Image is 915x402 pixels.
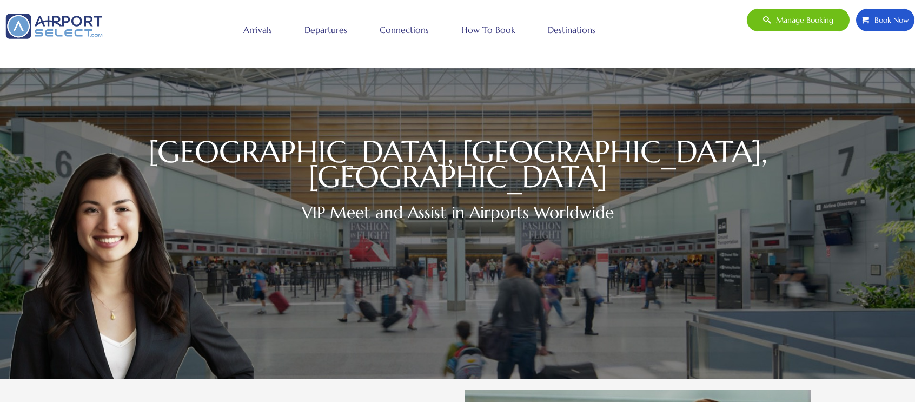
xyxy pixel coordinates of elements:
[771,9,833,31] span: Manage booking
[545,16,598,43] a: Destinations
[241,16,275,43] a: Arrivals
[377,16,432,43] a: Connections
[856,8,915,32] a: Book Now
[105,200,811,225] h2: VIP Meet and Assist in Airports Worldwide
[302,16,350,43] a: Departures
[869,9,909,31] span: Book Now
[105,140,811,189] h1: [GEOGRAPHIC_DATA], [GEOGRAPHIC_DATA], [GEOGRAPHIC_DATA]
[746,8,850,32] a: Manage booking
[459,16,518,43] a: How to book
